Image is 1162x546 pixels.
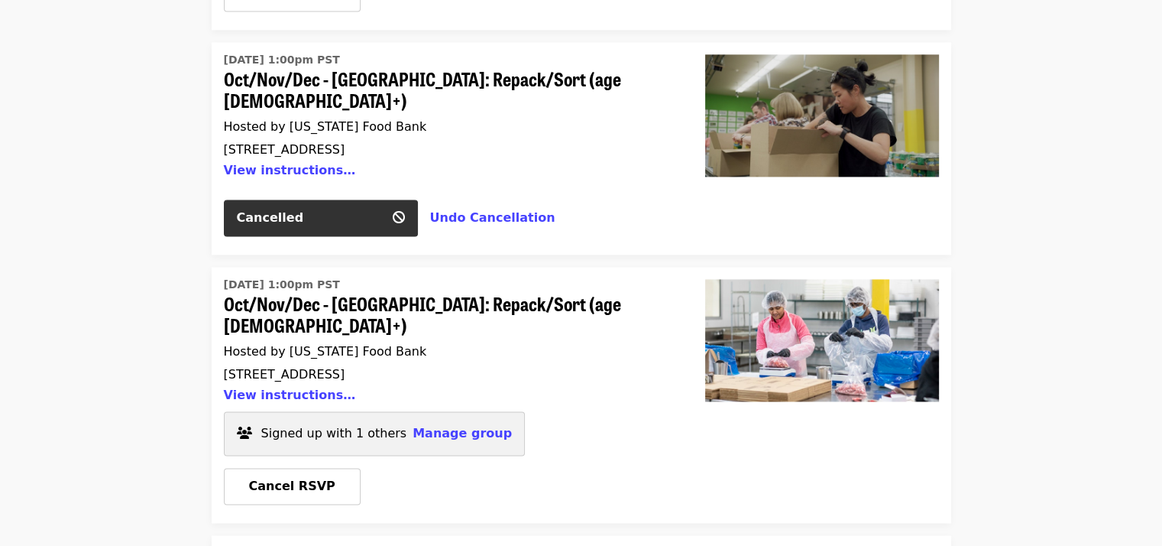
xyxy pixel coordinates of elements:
[413,424,512,443] button: Manage group
[224,200,418,236] button: Cancelled
[249,479,335,493] span: Cancel RSVP
[693,267,951,524] a: Oct/Nov/Dec - Beaverton: Repack/Sort (age 10+)
[413,426,512,440] span: Manage group
[224,142,668,157] div: [STREET_ADDRESS]
[430,209,555,227] button: Undo Cancellation
[237,210,304,225] span: Cancelled
[224,163,356,177] button: View instructions…
[224,468,361,505] button: Cancel RSVP
[224,388,356,402] button: View instructions…
[224,273,668,412] a: Oct/Nov/Dec - Beaverton: Repack/Sort (age 10+)
[224,68,668,112] span: Oct/Nov/Dec - [GEOGRAPHIC_DATA]: Repack/Sort (age [DEMOGRAPHIC_DATA]+)
[224,367,668,382] div: [STREET_ADDRESS]
[224,52,340,68] time: [DATE] 1:00pm PST
[237,426,252,440] i: users icon
[224,48,668,187] a: Oct/Nov/Dec - Portland: Repack/Sort (age 8+)
[224,277,340,293] time: [DATE] 1:00pm PST
[224,293,668,337] span: Oct/Nov/Dec - [GEOGRAPHIC_DATA]: Repack/Sort (age [DEMOGRAPHIC_DATA]+)
[705,279,939,401] img: Oct/Nov/Dec - Beaverton: Repack/Sort (age 10+)
[224,119,427,134] span: Hosted by [US_STATE] Food Bank
[261,426,407,440] span: Signed up with 1 others
[705,54,939,177] img: Oct/Nov/Dec - Portland: Repack/Sort (age 8+)
[224,344,427,359] span: Hosted by [US_STATE] Food Bank
[393,210,405,225] i: ban icon
[693,42,951,255] a: Oct/Nov/Dec - Portland: Repack/Sort (age 8+)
